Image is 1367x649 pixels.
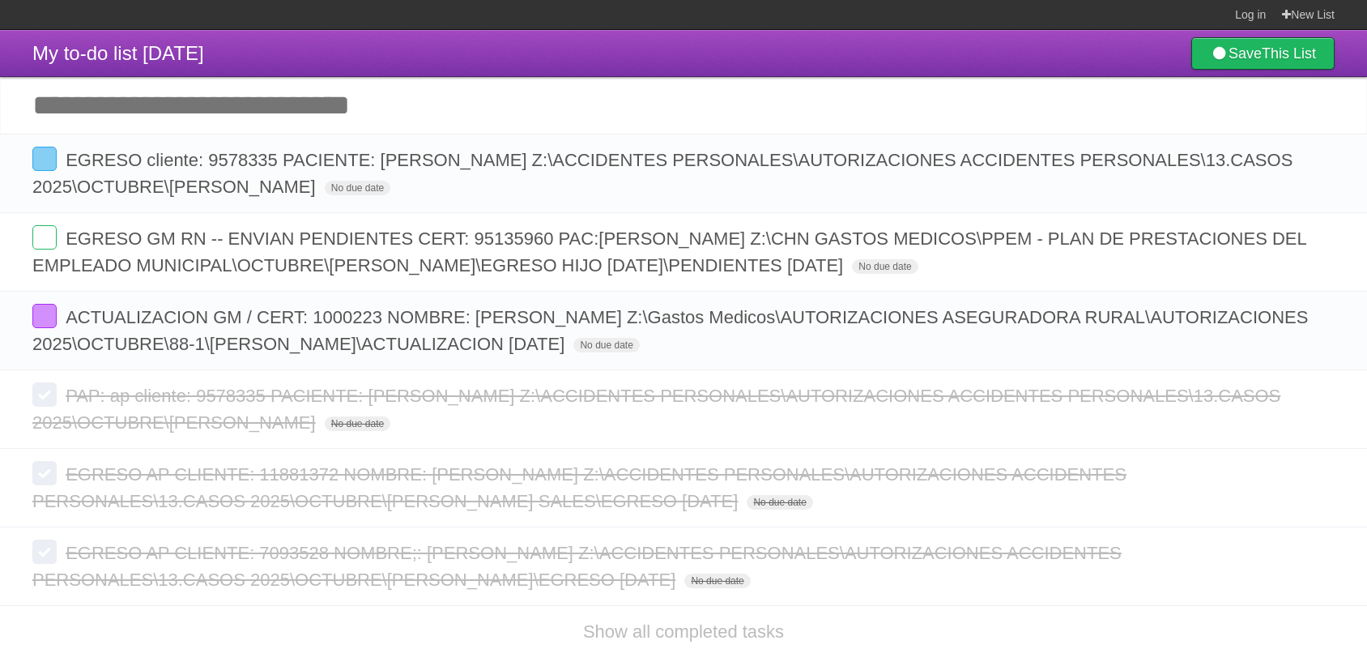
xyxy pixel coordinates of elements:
span: PAP: ap cliente: 9578335 PACIENTE: [PERSON_NAME] Z:\ACCIDENTES PERSONALES\AUTORIZACIONES ACCIDENT... [32,386,1280,433]
span: My to-do list [DATE] [32,42,204,64]
span: EGRESO AP CLIENTE: 7093528 NOMBRE;: [PERSON_NAME] Z:\ACCIDENTES PERSONALES\AUTORIZACIONES ACCIDEN... [32,543,1122,590]
label: Done [32,540,57,564]
span: No due date [747,495,812,510]
span: No due date [684,574,750,588]
span: No due date [325,416,390,431]
span: No due date [573,338,639,352]
label: Done [32,147,57,171]
label: Done [32,461,57,485]
label: Done [32,382,57,407]
span: No due date [325,181,390,195]
a: Show all completed tasks [583,621,784,642]
span: No due date [852,259,918,274]
b: This List [1262,45,1316,62]
label: Done [32,225,57,250]
span: EGRESO cliente: 9578335 PACIENTE: [PERSON_NAME] Z:\ACCIDENTES PERSONALES\AUTORIZACIONES ACCIDENTE... [32,150,1292,197]
label: Done [32,304,57,328]
span: ACTUALIZACION GM / CERT: 1000223 NOMBRE: [PERSON_NAME] Z:\Gastos Medicos\AUTORIZACIONES ASEGURADO... [32,307,1308,354]
span: EGRESO AP CLIENTE: 11881372 NOMBRE: [PERSON_NAME] Z:\ACCIDENTES PERSONALES\AUTORIZACIONES ACCIDEN... [32,464,1126,511]
span: EGRESO GM RN -- ENVIAN PENDIENTES CERT: 95135960 PAC:[PERSON_NAME] Z:\CHN GASTOS MEDICOS\PPEM - P... [32,228,1306,275]
a: SaveThis List [1191,37,1335,70]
